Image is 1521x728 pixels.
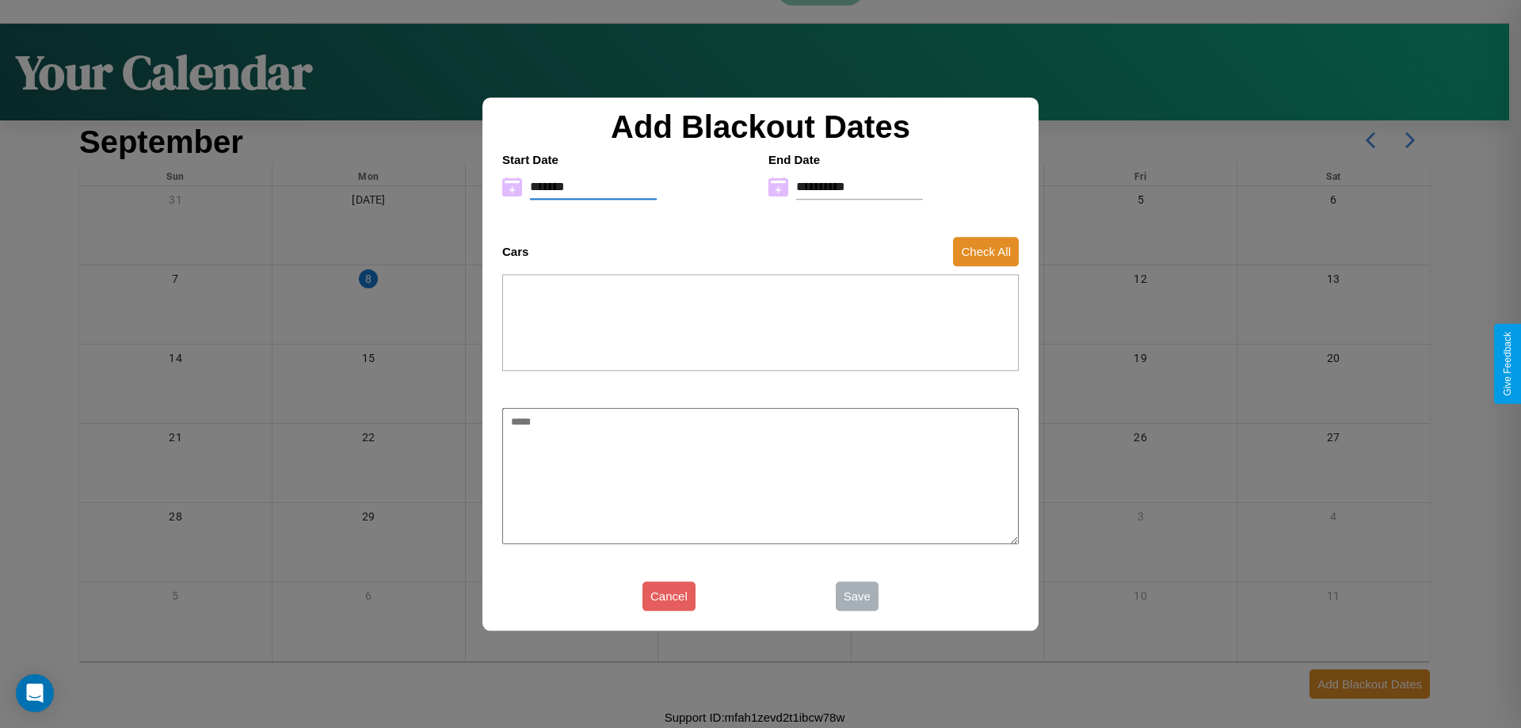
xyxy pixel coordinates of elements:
[768,153,1019,166] h4: End Date
[836,581,879,611] button: Save
[502,153,753,166] h4: Start Date
[642,581,696,611] button: Cancel
[1502,332,1513,396] div: Give Feedback
[16,674,54,712] div: Open Intercom Messenger
[502,245,528,258] h4: Cars
[953,237,1019,266] button: Check All
[494,109,1027,145] h2: Add Blackout Dates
